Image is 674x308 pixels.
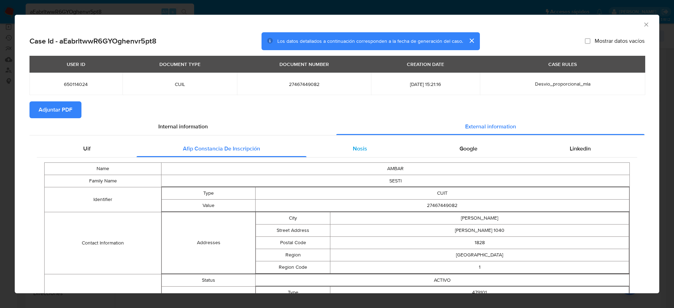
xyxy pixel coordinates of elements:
[535,80,590,87] span: Desvio_proporcional_mla
[256,212,330,224] td: City
[277,38,463,45] span: Los datos detallados a continuación corresponden a la fecha de generación del caso.
[275,58,333,70] div: DOCUMENT NUMBER
[585,38,590,44] input: Mostrar datos vacíos
[29,101,81,118] button: Adjuntar PDF
[162,187,255,199] td: Type
[256,224,330,236] td: Street Address
[330,286,629,299] td: 479101
[158,122,208,130] span: Internal information
[403,58,448,70] div: CREATION DATE
[162,212,255,274] td: Addresses
[29,118,645,135] div: Detailed info
[256,286,330,299] td: Type
[37,140,637,157] div: Detailed external info
[330,212,629,224] td: [PERSON_NAME]
[255,187,629,199] td: CUIT
[39,102,72,118] span: Adjuntar PDF
[570,145,591,153] span: Linkedin
[256,236,330,249] td: Postal Code
[353,145,367,153] span: Nosis
[38,81,114,87] span: 650114024
[256,261,330,273] td: Region Code
[255,274,629,286] td: ACTIVO
[161,162,630,175] td: AMBAR
[330,236,629,249] td: 1828
[131,81,229,87] span: CUIL
[245,81,362,87] span: 27467449082
[460,145,477,153] span: Google
[465,122,516,130] span: External information
[463,32,480,49] button: cerrar
[256,249,330,261] td: Region
[45,187,161,212] td: Identifier
[330,249,629,261] td: [GEOGRAPHIC_DATA]
[161,175,630,187] td: SESTI
[255,199,629,212] td: 27467449082
[595,38,645,45] span: Mostrar datos vacíos
[62,58,90,70] div: USER ID
[643,21,649,27] button: Cerrar ventana
[29,36,157,46] h2: Case Id - aEabrltwwR6GYOghenvr5pt8
[162,274,255,286] td: Status
[183,145,260,153] span: Afip Constancia De Inscripción
[45,212,161,274] td: Contact Information
[83,145,91,153] span: Uif
[544,58,581,70] div: CASE RULES
[45,175,161,187] td: Family Name
[330,261,629,273] td: 1
[155,58,205,70] div: DOCUMENT TYPE
[15,15,659,293] div: closure-recommendation-modal
[379,81,472,87] span: [DATE] 15:21:16
[162,199,255,212] td: Value
[45,162,161,175] td: Name
[330,224,629,236] td: [PERSON_NAME] 1040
